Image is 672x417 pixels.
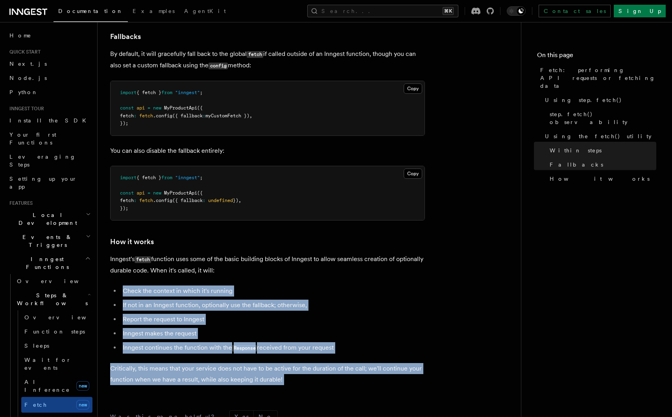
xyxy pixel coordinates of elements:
[153,113,172,119] span: .config
[137,190,145,196] span: api
[153,105,161,111] span: new
[24,379,70,393] span: AI Inference
[6,200,33,206] span: Features
[120,198,134,203] span: fetch
[540,66,656,90] span: Fetch: performing API requests or fetching data
[120,314,425,325] li: Report the request to Inngest
[120,120,128,126] span: });
[542,93,656,107] a: Using step.fetch()
[120,328,425,339] li: Inngest makes the request
[9,117,91,124] span: Install the SDK
[6,28,92,43] a: Home
[9,176,77,190] span: Setting up your app
[110,363,425,385] p: Critically, this means that your service does not have to be active for the duration of the call;...
[203,113,205,119] span: :
[137,90,161,95] span: { fetch }
[110,236,154,247] a: How it works
[6,57,92,71] a: Next.js
[134,198,137,203] span: :
[6,49,41,55] span: Quick start
[6,106,44,112] span: Inngest tour
[161,90,172,95] span: from
[6,211,86,227] span: Local Development
[208,198,233,203] span: undefined
[110,145,425,156] p: You can also disable the fallback entirely:
[153,190,161,196] span: new
[550,110,656,126] span: step.fetch() observability
[6,172,92,194] a: Setting up your app
[14,274,92,288] a: Overview
[110,31,141,42] a: Fallbacks
[161,175,172,180] span: from
[120,175,137,180] span: import
[542,129,656,143] a: Using the fetch() utility
[537,63,656,93] a: Fetch: performing API requests or fetching data
[6,128,92,150] a: Your first Functions
[135,256,151,263] code: fetch
[545,132,652,140] span: Using the fetch() utility
[172,113,203,119] span: ({ fallback
[9,89,38,95] span: Python
[110,48,425,71] p: By default, it will gracefully fall back to the global if called outside of an Inngest function, ...
[17,278,98,284] span: Overview
[175,175,200,180] span: "inngest"
[175,90,200,95] span: "inngest"
[24,343,49,349] span: Sleeps
[307,5,458,17] button: Search...⌘K
[14,291,88,307] span: Steps & Workflows
[238,198,241,203] span: ,
[137,105,145,111] span: api
[9,75,47,81] span: Node.js
[537,50,656,63] h4: On this page
[164,105,197,111] span: MyProductApi
[247,51,263,58] code: fetch
[6,208,92,230] button: Local Development
[139,113,153,119] span: fetch
[6,233,86,249] span: Events & Triggers
[54,2,128,22] a: Documentation
[24,328,85,335] span: Function steps
[233,198,238,203] span: })
[539,5,611,17] a: Contact sales
[205,113,249,119] span: myCustomFetch })
[21,324,92,339] a: Function steps
[9,132,56,146] span: Your first Functions
[137,175,161,180] span: { fetch }
[153,198,172,203] span: .config
[24,314,105,321] span: Overview
[148,105,150,111] span: =
[203,198,205,203] span: :
[120,105,134,111] span: const
[21,375,92,397] a: AI Inferencenew
[404,169,422,179] button: Copy
[58,8,123,14] span: Documentation
[550,161,603,169] span: Fallbacks
[120,342,425,354] li: Inngest continues the function with the received from your request
[550,146,602,154] span: Within steps
[21,339,92,353] a: Sleeps
[134,113,137,119] span: :
[120,300,425,311] li: If not in an Inngest function, optionally use the fallback; otherwise,
[546,172,656,186] a: How it works
[120,113,134,119] span: fetch
[24,402,47,408] span: Fetch
[110,254,425,276] p: Inngest's function uses some of the basic building blocks of Inngest to allow seamless creation o...
[6,150,92,172] a: Leveraging Steps
[545,96,622,104] span: Using step.fetch()
[139,198,153,203] span: fetch
[507,6,526,16] button: Toggle dark mode
[24,357,71,371] span: Wait for events
[120,190,134,196] span: const
[546,107,656,129] a: step.fetch() observability
[179,2,231,21] a: AgentKit
[550,175,650,183] span: How it works
[6,85,92,99] a: Python
[76,381,89,391] span: new
[197,190,203,196] span: ({
[6,113,92,128] a: Install the SDK
[184,8,226,14] span: AgentKit
[76,400,89,410] span: new
[546,158,656,172] a: Fallbacks
[9,154,76,168] span: Leveraging Steps
[200,175,203,180] span: ;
